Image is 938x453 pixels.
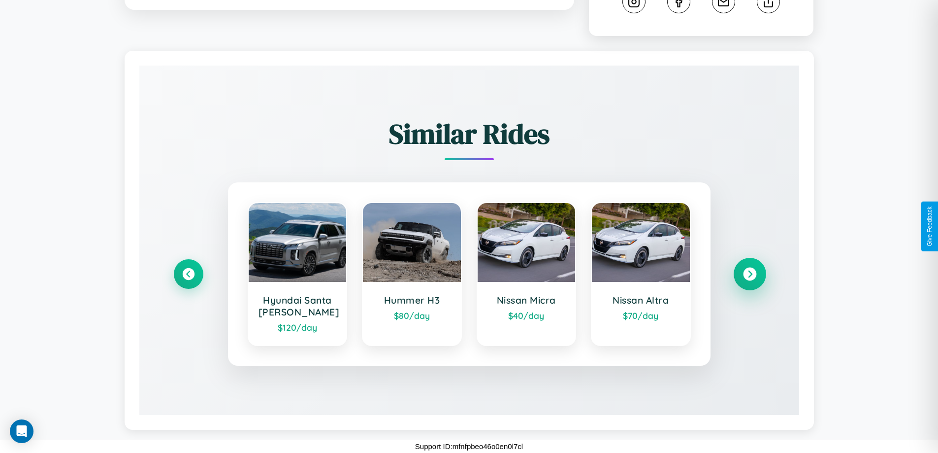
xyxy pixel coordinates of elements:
h3: Hyundai Santa [PERSON_NAME] [259,294,337,318]
a: Nissan Altra$70/day [591,202,691,346]
h3: Nissan Micra [487,294,566,306]
h3: Nissan Altra [602,294,680,306]
p: Support ID: mfnfpbeo46o0en0l7cl [415,440,523,453]
h2: Similar Rides [174,115,765,153]
div: Give Feedback [926,207,933,246]
a: Nissan Micra$40/day [477,202,577,346]
div: Open Intercom Messenger [10,419,33,443]
a: Hyundai Santa [PERSON_NAME]$120/day [248,202,348,346]
div: $ 120 /day [259,322,337,333]
div: $ 40 /day [487,310,566,321]
div: $ 80 /day [373,310,451,321]
h3: Hummer H3 [373,294,451,306]
a: Hummer H3$80/day [362,202,462,346]
div: $ 70 /day [602,310,680,321]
